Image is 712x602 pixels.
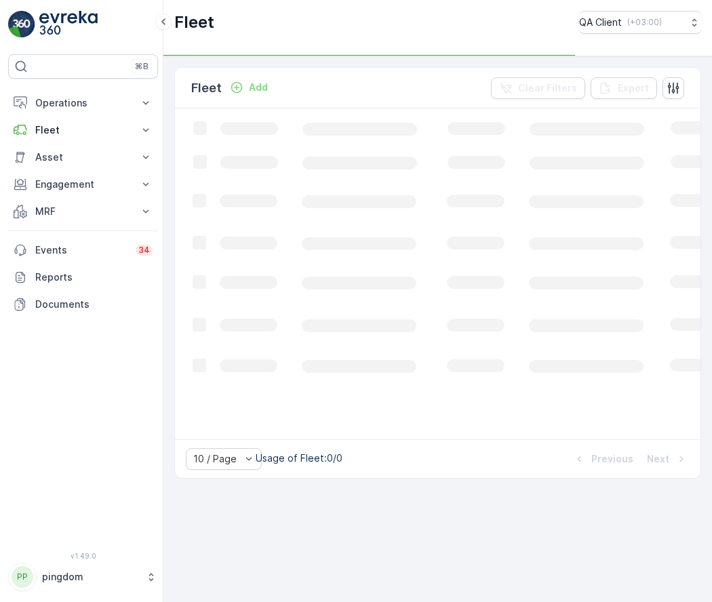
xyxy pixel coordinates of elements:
[35,243,127,257] p: Events
[8,291,158,318] a: Documents
[35,150,131,164] p: Asset
[39,11,98,38] img: logo_light-DOdMpM7g.png
[518,81,577,95] p: Clear Filters
[646,451,690,467] button: Next
[491,77,585,99] button: Clear Filters
[35,205,131,218] p: MRF
[12,566,33,588] div: PP
[591,77,657,99] button: Export
[138,245,150,256] p: 34
[224,79,273,96] button: Add
[8,144,158,171] button: Asset
[8,11,35,38] img: logo
[35,270,153,284] p: Reports
[8,237,158,264] a: Events34
[35,178,131,191] p: Engagement
[35,298,153,311] p: Documents
[8,198,158,225] button: MRF
[8,264,158,291] a: Reports
[8,552,158,560] span: v 1.49.0
[8,563,158,591] button: PPpingdom
[627,17,662,28] p: ( +03:00 )
[174,12,214,33] p: Fleet
[35,123,131,137] p: Fleet
[618,81,649,95] p: Export
[249,81,268,94] p: Add
[8,171,158,198] button: Engagement
[35,96,131,110] p: Operations
[8,89,158,117] button: Operations
[135,61,149,72] p: ⌘B
[647,452,669,466] p: Next
[256,451,342,465] p: Usage of Fleet : 0/0
[579,16,622,29] p: QA Client
[571,451,635,467] button: Previous
[191,79,222,98] p: Fleet
[42,570,139,584] p: pingdom
[579,11,701,34] button: QA Client(+03:00)
[591,452,633,466] p: Previous
[8,117,158,144] button: Fleet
